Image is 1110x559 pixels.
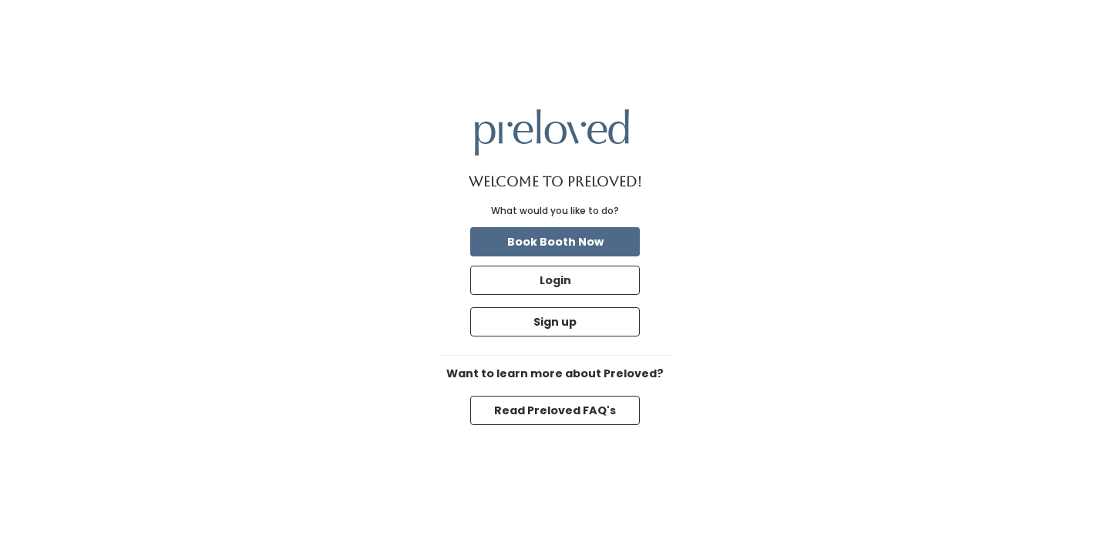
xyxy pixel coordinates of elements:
h6: Want to learn more about Preloved? [439,368,671,380]
a: Login [467,263,643,298]
h1: Welcome to Preloved! [469,174,642,189]
button: Login [470,266,640,295]
div: What would you like to do? [491,204,619,218]
a: Sign up [467,304,643,340]
button: Read Preloved FAQ's [470,396,640,425]
button: Sign up [470,307,640,336]
button: Book Booth Now [470,227,640,256]
img: preloved logo [475,109,629,155]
